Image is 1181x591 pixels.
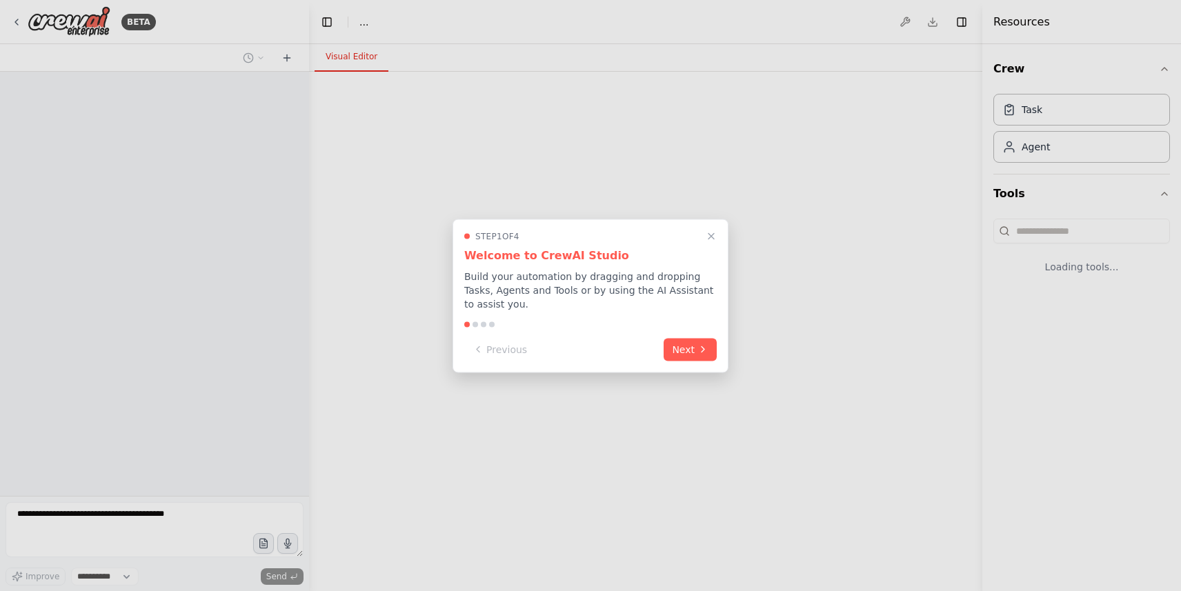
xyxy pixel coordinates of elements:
[664,338,717,361] button: Next
[317,12,337,32] button: Hide left sidebar
[464,269,717,310] p: Build your automation by dragging and dropping Tasks, Agents and Tools or by using the AI Assista...
[475,230,519,241] span: Step 1 of 4
[703,228,719,244] button: Close walkthrough
[464,247,717,263] h3: Welcome to CrewAI Studio
[464,338,535,361] button: Previous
